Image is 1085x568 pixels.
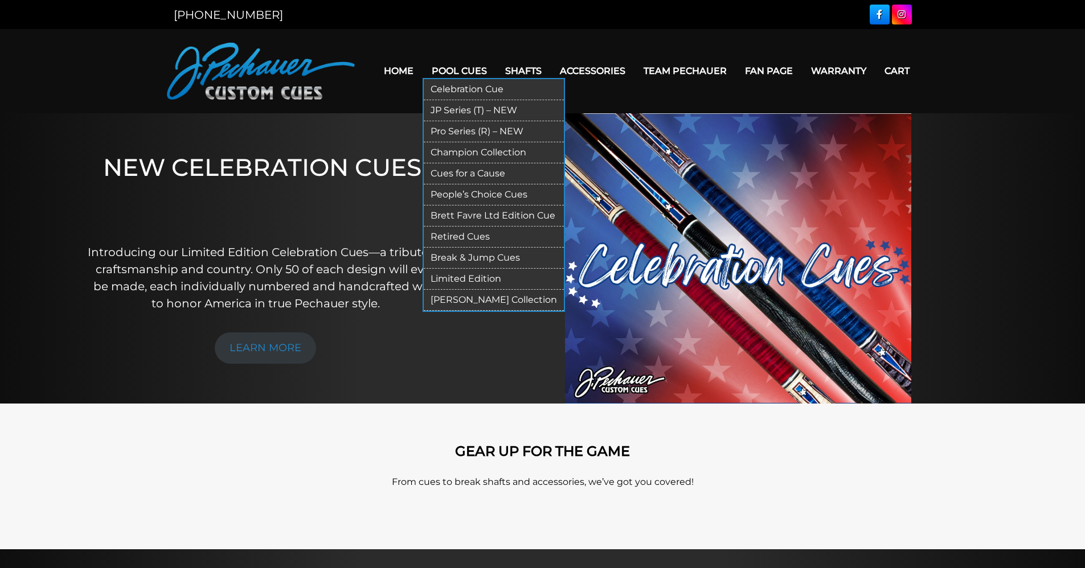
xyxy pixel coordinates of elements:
[424,184,564,205] a: People’s Choice Cues
[424,227,564,248] a: Retired Cues
[375,56,423,85] a: Home
[551,56,634,85] a: Accessories
[802,56,875,85] a: Warranty
[424,269,564,290] a: Limited Edition
[424,290,564,311] a: [PERSON_NAME] Collection
[424,163,564,184] a: Cues for a Cause
[455,443,630,459] strong: GEAR UP FOR THE GAME
[424,142,564,163] a: Champion Collection
[87,153,444,228] h1: NEW CELEBRATION CUES!
[167,43,355,100] img: Pechauer Custom Cues
[634,56,736,85] a: Team Pechauer
[423,56,496,85] a: Pool Cues
[218,475,867,489] p: From cues to break shafts and accessories, we’ve got you covered!
[424,79,564,100] a: Celebration Cue
[424,248,564,269] a: Break & Jump Cues
[424,100,564,121] a: JP Series (T) – NEW
[424,205,564,227] a: Brett Favre Ltd Edition Cue
[424,121,564,142] a: Pro Series (R) – NEW
[496,56,551,85] a: Shafts
[174,8,283,22] a: [PHONE_NUMBER]
[215,332,316,364] a: LEARN MORE
[736,56,802,85] a: Fan Page
[87,244,444,312] p: Introducing our Limited Edition Celebration Cues—a tribute to craftsmanship and country. Only 50 ...
[875,56,919,85] a: Cart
